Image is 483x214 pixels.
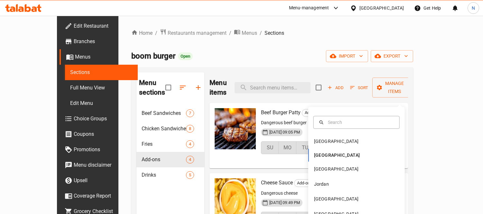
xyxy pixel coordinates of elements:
div: Fries4 [136,136,204,152]
div: [GEOGRAPHIC_DATA] [359,5,404,12]
span: Add-ons [142,156,186,163]
span: Menus [242,29,257,37]
span: Fries [142,140,186,148]
nav: breadcrumb [131,29,413,37]
div: Add-ons4 [136,152,204,167]
a: Coupons [60,126,138,142]
span: Menus [75,53,133,61]
span: Beef Burger Patty [261,109,301,116]
a: Home [131,29,153,37]
span: Promotions [74,146,133,154]
p: Dangerous cheese [261,189,384,197]
span: Edit Menu [70,99,133,107]
div: Open [178,52,193,60]
a: Coverage Report [60,188,138,204]
div: Drinks5 [136,167,204,183]
a: Edit Menu [65,96,138,111]
button: SU [261,141,279,154]
span: Select section [312,81,325,94]
span: Add-ons [302,109,322,116]
span: [DATE] 09:05 PM [267,129,302,135]
span: Full Menu View [70,84,133,92]
div: [GEOGRAPHIC_DATA] [314,138,358,145]
button: TU [296,141,314,154]
div: Chicken Sandwiches8 [136,121,204,136]
span: Add [327,84,344,91]
img: Beef Burger Patty [215,108,256,149]
div: items [186,109,194,117]
div: Jordan [314,181,329,188]
h2: Menu sections [139,78,165,97]
div: Add-ons [294,179,315,187]
span: Select all sections [162,81,175,94]
button: Add [325,83,346,93]
span: 4 [186,157,194,163]
button: Sort [348,83,370,93]
a: Menus [234,29,257,37]
li: / [155,29,157,37]
span: Sections [265,29,284,37]
span: [DATE] 09:49 PM [267,200,302,206]
span: Menu disclaimer [74,161,133,169]
span: 5 [186,172,194,178]
input: Search [325,119,395,126]
h2: Menu items [209,78,227,97]
a: Sections [65,65,138,80]
span: N [472,5,475,12]
span: Coupons [74,130,133,138]
button: export [371,50,413,62]
span: Add item [325,83,346,93]
button: import [326,50,368,62]
span: 8 [186,126,194,132]
span: Add-ons [294,180,315,187]
div: Beef Sandwiches7 [136,106,204,121]
button: MO [279,141,296,154]
span: export [376,52,408,60]
span: Coverage Report [74,192,133,200]
a: Branches [60,34,138,49]
a: Menu disclaimer [60,157,138,173]
span: Sort sections [175,80,190,95]
a: Restaurants management [160,29,227,37]
span: Manage items [377,79,412,96]
span: Upsell [74,177,133,184]
div: items [186,140,194,148]
span: 4 [186,141,194,147]
div: items [186,156,194,163]
div: [GEOGRAPHIC_DATA] [314,195,358,202]
span: Chicken Sandwiches [142,125,186,133]
div: [GEOGRAPHIC_DATA] [314,166,358,173]
span: MO [281,143,293,153]
span: SU [264,143,276,153]
a: Menus [60,49,138,65]
li: / [260,29,262,37]
button: Add section [190,80,206,95]
span: Sections [70,69,133,76]
span: Branches [74,38,133,45]
a: Upsell [60,173,138,188]
span: Open [178,53,193,59]
a: Edit Restaurant [60,18,138,34]
span: Restaurants management [168,29,227,37]
a: Full Menu View [65,80,138,96]
input: search [235,82,311,93]
span: boom burger [131,51,175,60]
div: Menu-management [289,4,329,12]
span: 7 [186,110,194,116]
p: Dangerous beef burger [261,119,384,127]
button: Manage items [372,78,417,98]
span: Beef Sandwiches [142,109,186,117]
span: Drinks [142,171,186,179]
a: Choice Groups [60,111,138,126]
nav: Menu sections [136,103,204,185]
span: Edit Restaurant [74,22,133,30]
span: TU [299,143,311,153]
span: Cheese Sauce [261,180,293,186]
span: import [331,52,363,60]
